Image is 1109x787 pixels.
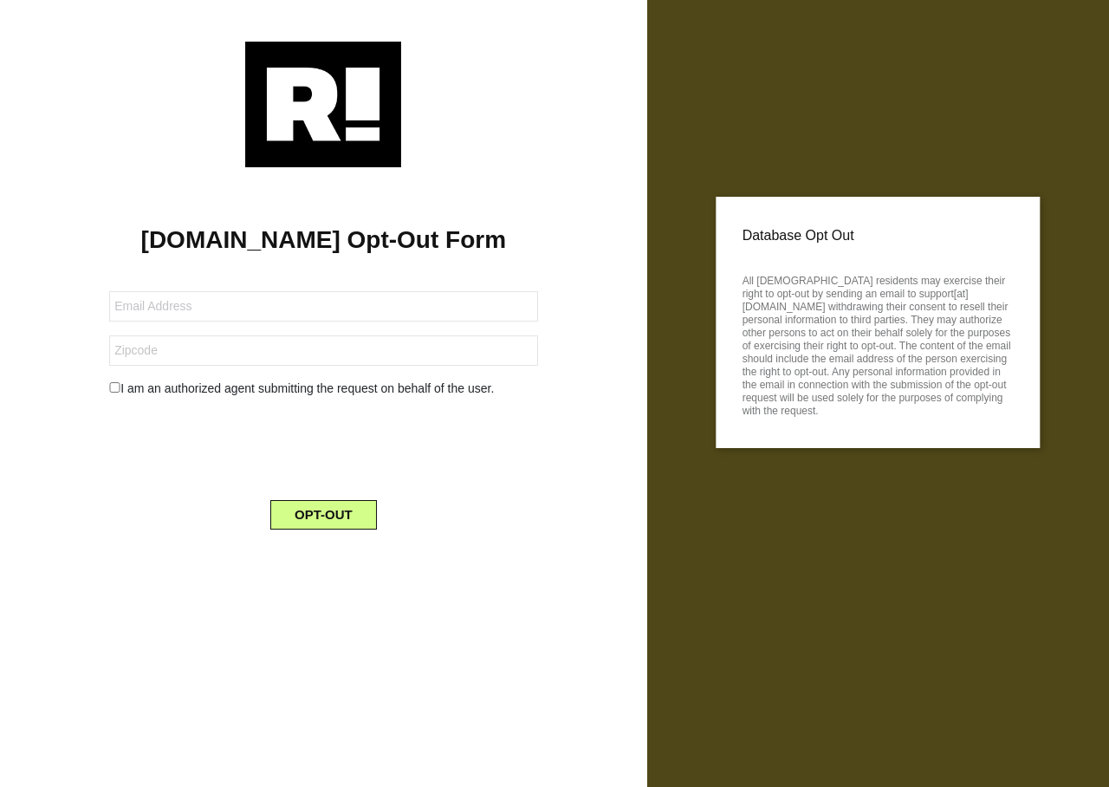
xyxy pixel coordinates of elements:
[245,42,401,167] img: Retention.com
[26,225,621,255] h1: [DOMAIN_NAME] Opt-Out Form
[109,335,537,366] input: Zipcode
[109,291,537,322] input: Email Address
[270,500,377,530] button: OPT-OUT
[191,412,455,479] iframe: reCAPTCHA
[743,223,1014,249] p: Database Opt Out
[96,380,550,398] div: I am an authorized agent submitting the request on behalf of the user.
[743,270,1014,418] p: All [DEMOGRAPHIC_DATA] residents may exercise their right to opt-out by sending an email to suppo...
